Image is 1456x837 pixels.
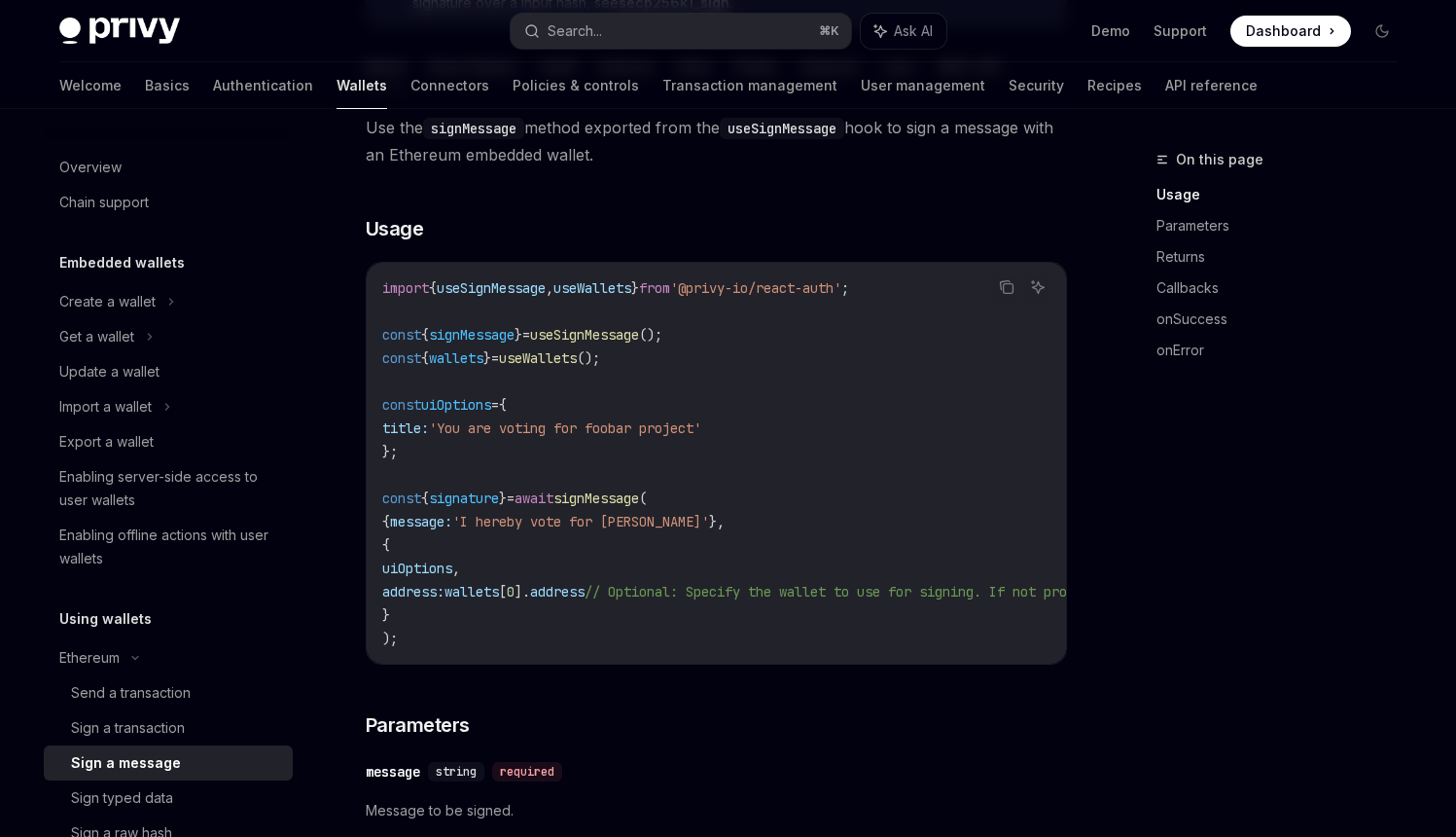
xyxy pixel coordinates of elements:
[1156,241,1413,273] a: Returns
[491,396,499,414] span: =
[44,781,293,816] a: Sign typed data
[819,23,839,39] span: ⌘ K
[59,524,281,570] div: Enabling offline actions with user wallets
[71,751,181,775] div: Sign a message
[145,62,190,109] a: Basics
[71,786,173,810] div: Sign typed data
[429,279,437,297] span: {
[546,279,553,297] span: ,
[71,681,191,705] div: Send a transaction
[861,62,985,109] a: User management
[994,274,1019,300] button: Copy the contents from the code block
[44,424,293,459] a: Export a wallet
[59,18,180,45] img: dark logo
[44,459,293,518] a: Enabling server-side access to user wallets
[366,799,1067,822] span: Message to be signed.
[382,326,421,344] span: const
[437,279,546,297] span: useSignMessage
[59,360,160,383] div: Update a wallet
[429,419,701,437] span: 'You are voting for foobar project'
[631,279,639,297] span: }
[44,746,293,781] a: Sign a message
[452,513,709,530] span: 'I hereby vote for [PERSON_NAME]'
[861,14,946,49] button: Ask AI
[71,716,185,740] div: Sign a transaction
[59,395,152,418] div: Import a wallet
[483,349,491,367] span: }
[429,490,499,507] span: signature
[639,326,662,344] span: ();
[1091,21,1130,41] a: Demo
[59,607,152,631] h5: Using wallets
[1176,148,1263,171] span: On this page
[639,279,670,297] span: from
[366,711,470,739] span: Parameters
[530,583,585,600] span: address
[366,215,424,242] span: Usage
[44,185,293,220] a: Chain support
[382,419,429,437] span: title:
[44,354,293,389] a: Update a wallet
[382,583,444,600] span: address:
[548,19,602,43] div: Search...
[522,326,530,344] span: =
[1156,335,1413,366] a: onError
[1009,62,1064,109] a: Security
[44,518,293,576] a: Enabling offline actions with user wallets
[429,326,515,344] span: signMessage
[1087,62,1142,109] a: Recipes
[366,114,1067,168] span: Use the method exported from the hook to sign a message with an Ethereum embedded wallet.
[670,279,841,297] span: '@privy-io/react-auth'
[59,62,122,109] a: Welcome
[59,251,185,274] h5: Embedded wallets
[515,326,522,344] span: }
[515,490,553,507] span: await
[382,396,421,414] span: const
[499,396,507,414] span: {
[59,290,156,313] div: Create a wallet
[382,279,429,297] span: import
[59,646,120,670] div: Ethereum
[44,675,293,710] a: Send a transaction
[59,325,134,348] div: Get a wallet
[507,583,515,600] span: 0
[452,560,460,577] span: ,
[429,349,483,367] span: wallets
[421,326,429,344] span: {
[436,764,477,780] span: string
[337,62,387,109] a: Wallets
[444,583,499,600] span: wallets
[709,513,725,530] span: },
[1156,304,1413,335] a: onSuccess
[423,118,524,139] code: signMessage
[421,490,429,507] span: {
[513,62,639,109] a: Policies & controls
[366,762,420,782] div: message
[553,490,639,507] span: signMessage
[410,62,489,109] a: Connectors
[511,14,851,49] button: Search...⌘K
[1230,16,1351,47] a: Dashboard
[639,490,647,507] span: (
[390,513,452,530] span: message:
[499,349,577,367] span: useWallets
[59,430,154,454] div: Export a wallet
[662,62,837,109] a: Transaction management
[382,560,452,577] span: uiOptions
[382,536,390,554] span: {
[720,118,844,139] code: useSignMessage
[841,279,849,297] span: ;
[1156,179,1413,210] a: Usage
[515,583,530,600] span: ].
[382,630,398,647] span: );
[213,62,313,109] a: Authentication
[421,396,491,414] span: uiOptions
[585,583,1355,600] span: // Optional: Specify the wallet to use for signing. If not provided, the first wallet will be used.
[1165,62,1258,109] a: API reference
[59,465,281,512] div: Enabling server-side access to user wallets
[382,490,421,507] span: const
[44,150,293,185] a: Overview
[499,490,507,507] span: }
[530,326,639,344] span: useSignMessage
[44,710,293,746] a: Sign a transaction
